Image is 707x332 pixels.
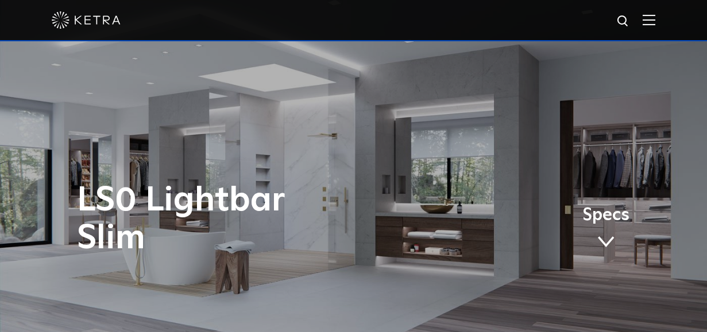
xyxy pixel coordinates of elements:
a: Specs [582,207,629,252]
img: ketra-logo-2019-white [52,11,121,29]
img: search icon [616,14,631,29]
h1: LS0 Lightbar Slim [77,182,401,257]
img: Hamburger%20Nav.svg [643,14,655,25]
span: Specs [582,207,629,224]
